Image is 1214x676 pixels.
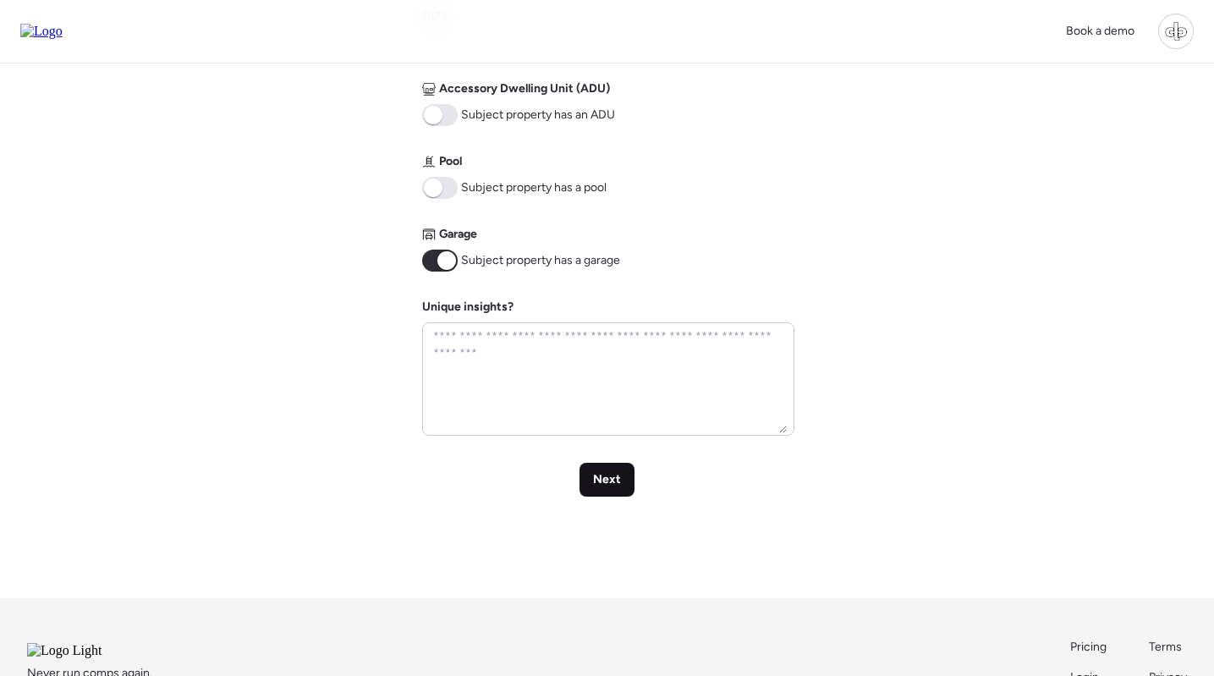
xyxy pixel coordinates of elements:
[439,80,610,97] span: Accessory Dwelling Unit (ADU)
[27,643,147,658] img: Logo Light
[20,24,63,39] img: Logo
[1070,639,1108,656] a: Pricing
[1066,24,1134,38] span: Book a demo
[439,153,462,170] span: Pool
[1149,640,1182,654] span: Terms
[461,179,607,196] span: Subject property has a pool
[1149,639,1187,656] a: Terms
[461,252,620,269] span: Subject property has a garage
[439,226,477,243] span: Garage
[593,471,621,488] span: Next
[461,107,615,124] span: Subject property has an ADU
[422,300,514,314] label: Unique insights?
[1070,640,1107,654] span: Pricing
